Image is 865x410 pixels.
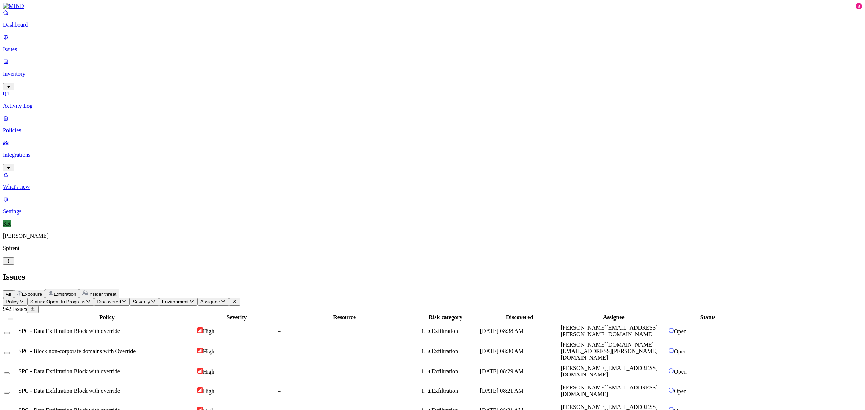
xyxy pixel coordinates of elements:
span: [PERSON_NAME][EMAIL_ADDRESS][DOMAIN_NAME] [560,384,657,397]
span: High [203,328,214,334]
span: High [203,369,214,375]
p: Settings [3,208,862,215]
img: status-open [668,348,674,353]
span: [DATE] 08:38 AM [480,328,524,334]
a: Policies [3,115,862,134]
div: 3 [856,3,862,9]
div: Resource [278,314,411,321]
div: Policy [18,314,196,321]
p: Issues [3,46,862,53]
span: – [278,388,280,394]
span: Assignee [200,299,220,304]
span: Policy [6,299,19,304]
a: MIND [3,3,862,9]
button: Select all [8,318,13,320]
span: Open [674,348,687,355]
p: Activity Log [3,103,862,109]
span: KR [3,220,11,227]
p: Policies [3,127,862,134]
span: SPC - Data Exfiltration Block with override [18,328,120,334]
span: Severity [133,299,150,304]
span: 942 Issues [3,306,27,312]
span: [DATE] 08:30 AM [480,348,524,354]
span: Exfiltration [54,291,76,297]
p: What's new [3,184,862,190]
a: Activity Log [3,90,862,109]
div: Exfiltration [427,348,479,355]
div: Risk category [413,314,479,321]
span: SPC - Data Exfiltration Block with override [18,368,120,374]
span: All [6,291,11,297]
span: – [278,368,280,374]
span: Exposure [22,291,42,297]
span: Discovered [97,299,121,304]
button: Select row [4,352,10,354]
span: SPC - Data Exfiltration Block with override [18,388,120,394]
p: Spirent [3,245,862,251]
span: [PERSON_NAME][EMAIL_ADDRESS][PERSON_NAME][DOMAIN_NAME] [560,325,657,337]
span: Open [674,369,687,375]
a: Dashboard [3,9,862,28]
img: status-open [668,387,674,393]
span: Open [674,388,687,394]
button: Select row [4,332,10,334]
p: Inventory [3,71,862,77]
img: status-open [668,327,674,333]
span: Environment [162,299,189,304]
img: severity-high [197,387,203,393]
span: Status: Open, In Progress [30,299,85,304]
div: Severity [197,314,276,321]
h2: Issues [3,272,862,282]
img: severity-high [197,348,203,353]
p: Integrations [3,152,862,158]
a: Inventory [3,58,862,89]
img: severity-high [197,368,203,374]
img: MIND [3,3,24,9]
img: severity-high [197,327,203,333]
span: [PERSON_NAME][DOMAIN_NAME][EMAIL_ADDRESS][PERSON_NAME][DOMAIN_NAME] [560,342,657,361]
div: Exfiltration [427,328,479,334]
div: Exfiltration [427,368,479,375]
button: Select row [4,392,10,394]
span: Open [674,328,687,334]
img: status-open [668,368,674,374]
a: Integrations [3,139,862,170]
div: Discovered [480,314,559,321]
span: High [203,388,214,394]
span: [PERSON_NAME][EMAIL_ADDRESS][DOMAIN_NAME] [560,365,657,378]
button: Select row [4,372,10,374]
a: Issues [3,34,862,53]
p: Dashboard [3,22,862,28]
span: – [278,328,280,334]
p: [PERSON_NAME] [3,233,862,239]
span: SPC - Block non-corporate domains with Override [18,348,136,354]
span: High [203,348,214,355]
span: [DATE] 08:21 AM [480,388,524,394]
a: What's new [3,171,862,190]
a: Settings [3,196,862,215]
div: Assignee [560,314,667,321]
span: [DATE] 08:29 AM [480,368,524,374]
span: – [278,348,280,354]
div: Exfiltration [427,388,479,394]
div: Status [668,314,748,321]
span: Insider threat [88,291,116,297]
